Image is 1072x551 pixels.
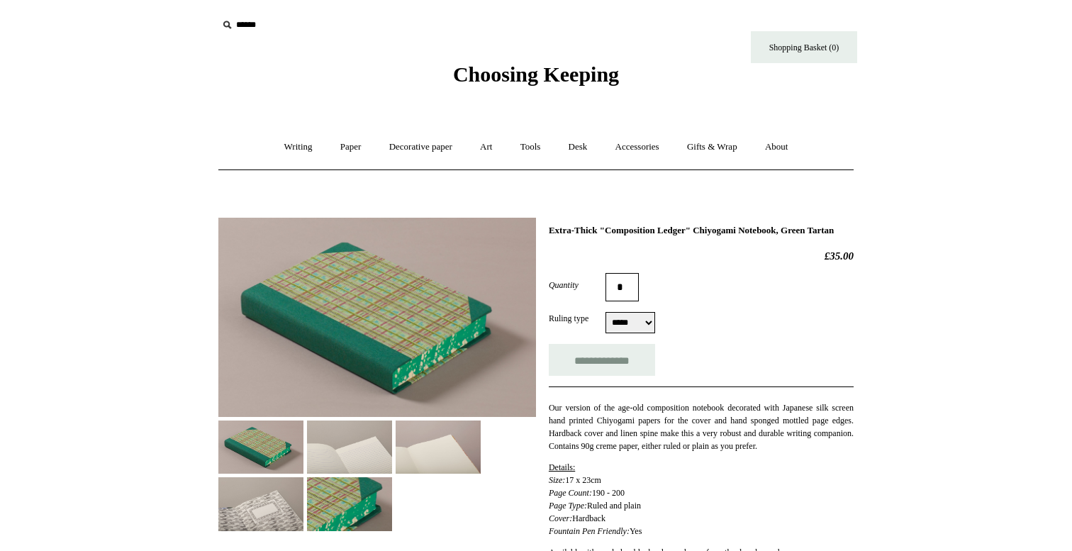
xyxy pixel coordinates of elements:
[453,62,619,86] span: Choosing Keeping
[218,477,303,530] img: Extra-Thick "Composition Ledger" Chiyogami Notebook, Green Tartan
[549,462,575,472] span: Details:
[307,477,392,530] img: Extra-Thick "Composition Ledger" Chiyogami Notebook, Green Tartan
[549,513,572,523] em: Cover:
[549,403,854,451] span: Our version of the age-old composition notebook decorated with Japanese silk screen hand printed ...
[376,128,465,166] a: Decorative paper
[752,128,801,166] a: About
[307,421,392,474] img: Extra-Thick "Composition Ledger" Chiyogami Notebook, Green Tartan
[328,128,374,166] a: Paper
[467,128,505,166] a: Art
[218,218,536,417] img: Extra-Thick "Composition Ledger" Chiyogami Notebook, Green Tartan
[592,488,625,498] span: 190 - 200
[549,475,565,485] em: Size:
[587,501,641,511] span: Ruled and plain
[549,225,854,236] h1: Extra-Thick "Composition Ledger" Chiyogami Notebook, Green Tartan
[630,526,642,536] span: Yes
[674,128,750,166] a: Gifts & Wrap
[453,74,619,84] a: Choosing Keeping
[549,526,630,536] em: Fountain Pen Friendly:
[549,488,592,498] em: Page Count:
[549,312,605,325] label: Ruling type
[572,513,605,523] span: Hardback
[556,128,601,166] a: Desk
[549,250,854,262] h2: £35.00
[565,475,601,485] span: 17 x 23cm
[272,128,325,166] a: Writing
[396,421,481,474] img: Extra-Thick "Composition Ledger" Chiyogami Notebook, Green Tartan
[549,501,587,511] em: Page Type:
[508,128,554,166] a: Tools
[549,279,605,291] label: Quantity
[603,128,672,166] a: Accessories
[218,421,303,474] img: Extra-Thick "Composition Ledger" Chiyogami Notebook, Green Tartan
[751,31,857,63] a: Shopping Basket (0)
